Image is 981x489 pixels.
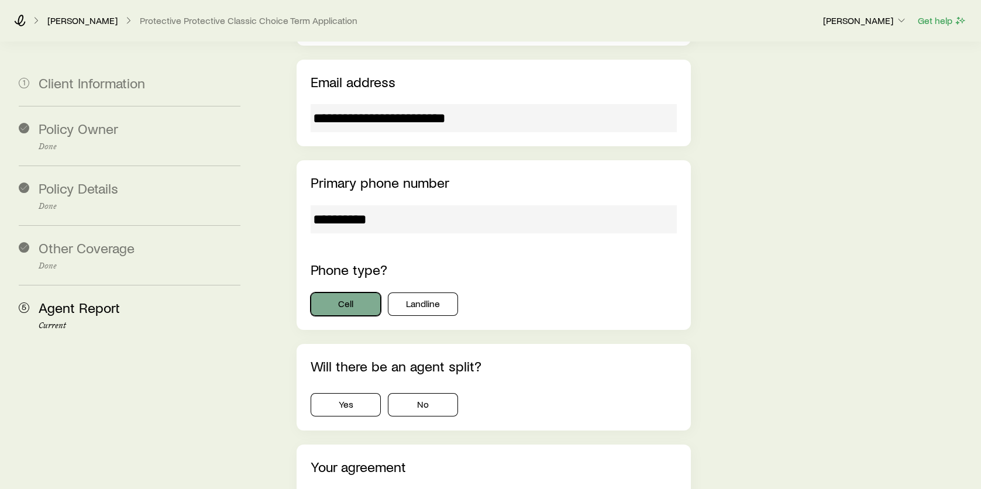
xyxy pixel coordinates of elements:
[47,15,118,26] a: [PERSON_NAME]
[917,14,967,27] button: Get help
[388,393,458,416] button: No
[388,292,458,316] button: Landline
[39,142,240,151] p: Done
[311,393,381,416] button: Yes
[39,180,118,197] span: Policy Details
[39,261,240,271] p: Done
[822,14,908,28] button: [PERSON_NAME]
[311,459,677,475] p: Your agreement
[823,15,907,26] p: [PERSON_NAME]
[311,292,381,316] button: Cell
[139,15,358,26] button: Protective Protective Classic Choice Term Application
[39,299,120,316] span: Agent Report
[39,74,145,91] span: Client Information
[311,261,387,278] label: Phone type?
[19,78,29,88] span: 1
[311,74,677,90] p: Email address
[311,174,449,191] label: Primary phone number
[19,302,29,313] span: 5
[39,239,135,256] span: Other Coverage
[311,358,677,374] p: Will there be an agent split?
[39,202,240,211] p: Done
[39,120,118,137] span: Policy Owner
[39,321,240,330] p: Current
